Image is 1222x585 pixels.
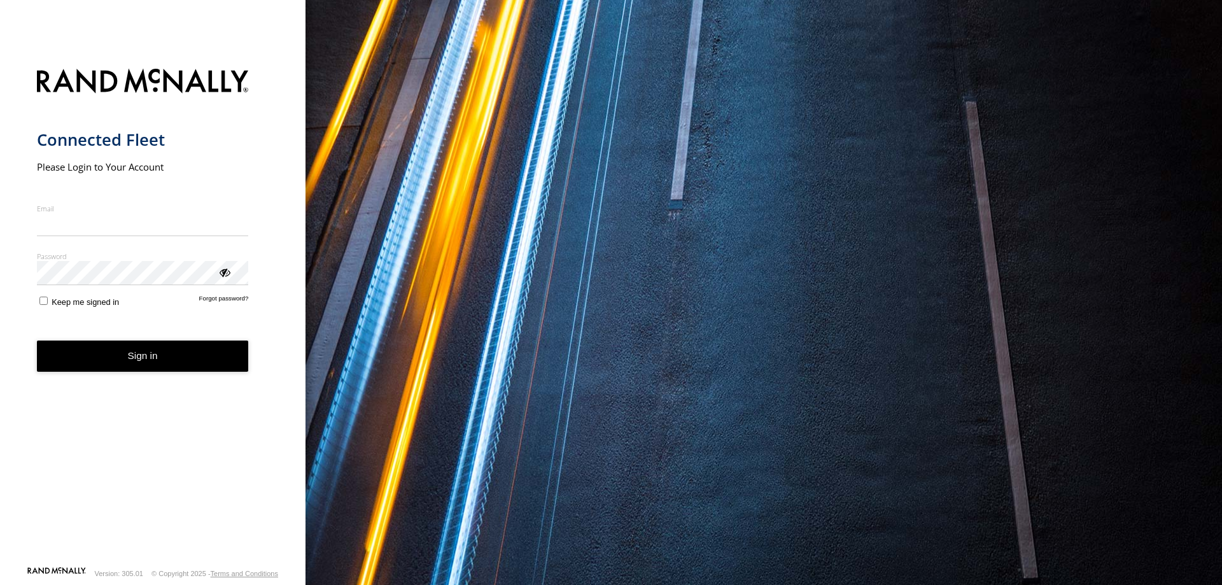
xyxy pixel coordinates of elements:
[151,570,278,577] div: © Copyright 2025 -
[37,160,249,173] h2: Please Login to Your Account
[37,66,249,99] img: Rand McNally
[37,61,269,566] form: main
[218,265,230,278] div: ViewPassword
[37,251,249,261] label: Password
[95,570,143,577] div: Version: 305.01
[37,129,249,150] h1: Connected Fleet
[39,297,48,305] input: Keep me signed in
[37,341,249,372] button: Sign in
[37,204,249,213] label: Email
[211,570,278,577] a: Terms and Conditions
[199,295,249,307] a: Forgot password?
[27,567,86,580] a: Visit our Website
[52,297,119,307] span: Keep me signed in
